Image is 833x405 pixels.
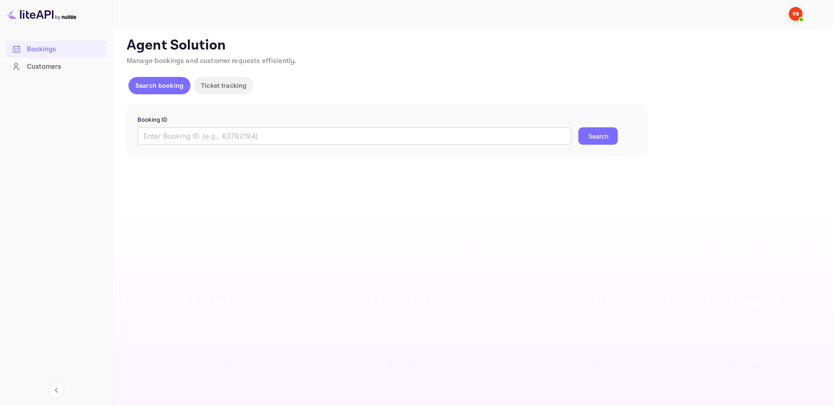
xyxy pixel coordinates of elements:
input: Enter Booking ID (e.g., 63782194) [138,127,571,145]
button: Search [578,127,618,145]
a: Bookings [5,41,107,57]
p: Ticket tracking [201,81,246,90]
p: Booking ID [138,116,636,124]
span: Manage bookings and customer requests efficiently. [127,56,297,66]
div: Customers [27,62,103,72]
div: Customers [5,58,107,75]
p: Search booking [135,81,184,90]
div: Bookings [5,41,107,58]
a: Customers [5,58,107,74]
button: Collapse navigation [49,382,64,398]
div: Bookings [27,44,103,54]
img: Yandex Support [789,7,803,21]
p: Agent Solution [127,37,817,54]
img: LiteAPI logo [7,7,76,21]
